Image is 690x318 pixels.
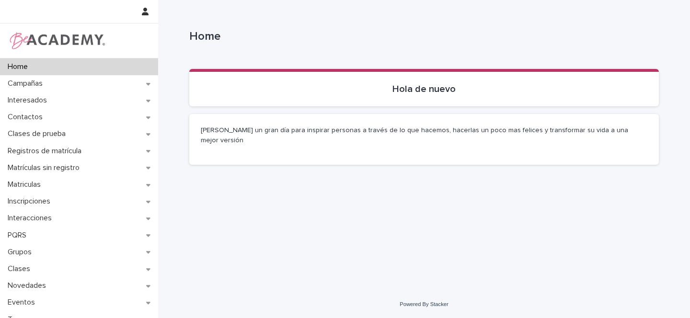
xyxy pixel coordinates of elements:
[4,248,39,257] p: Grupos
[201,83,647,95] p: Hola de nuevo
[4,180,48,189] p: Matriculas
[4,62,35,71] p: Home
[4,264,38,273] p: Clases
[4,113,50,122] p: Contactos
[4,129,73,138] p: Clases de prueba
[4,298,43,307] p: Eventos
[4,197,58,206] p: Inscripciones
[4,147,89,156] p: Registros de matrícula
[400,301,448,307] a: Powered By Stacker
[4,163,87,172] p: Matrículas sin registro
[201,125,647,146] p: [PERSON_NAME] un gran día para inspirar personas a través de lo que hacemos, hacerlas un poco mas...
[4,281,54,290] p: Novedades
[4,79,50,88] p: Campañas
[4,231,34,240] p: PQRS
[4,96,55,105] p: Interesados
[189,30,655,44] p: Home
[4,214,59,223] p: Interacciones
[8,31,106,50] img: WPrjXfSUmiLcdUfaYY4Q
